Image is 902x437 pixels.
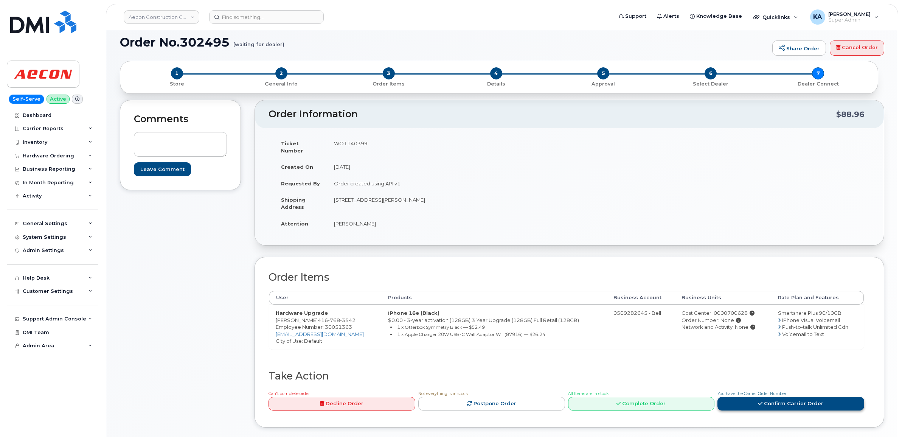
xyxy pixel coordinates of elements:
td: [PERSON_NAME] City of Use: Default [269,305,381,349]
a: Complete Order [568,397,715,411]
a: Aecon Construction Group Inc [124,10,199,24]
span: 3 [383,67,395,79]
td: [PERSON_NAME] [327,215,564,232]
input: Leave Comment [134,162,191,176]
small: (waiting for dealer) [233,36,284,47]
a: Alerts [652,9,685,24]
h2: Take Action [269,370,864,382]
p: Order Items [338,81,439,87]
a: [EMAIL_ADDRESS][DOMAIN_NAME] [276,331,364,337]
strong: Created On [281,164,313,170]
a: Cancel Order [830,40,884,56]
a: Support [613,9,652,24]
a: Share Order [772,40,826,56]
p: Approval [553,81,654,87]
td: WO1140399 [327,135,564,159]
span: [PERSON_NAME] [828,11,871,17]
span: 5 [597,67,609,79]
a: Knowledge Base [685,9,747,24]
th: User [269,291,381,305]
td: [STREET_ADDRESS][PERSON_NAME] [327,191,564,215]
input: Find something... [209,10,324,24]
small: 1 x Apple Charger 20W USB-C Wall Adaptor WT (87916) — $26.24 [397,331,545,337]
p: Details [446,81,547,87]
td: Smartshare Plus 90/10GB [771,305,864,349]
span: Quicklinks [762,14,790,20]
span: Push-to-talk Unlimited Cdn [782,324,848,330]
small: 1 x Otterbox Symmetry Black — $52.49 [397,324,485,330]
th: Rate Plan and Features [771,291,864,305]
td: 0509282645 - Bell [607,305,675,349]
span: Can't complete order [269,391,310,396]
span: 6 [705,67,717,79]
a: Confirm Carrier Order [717,397,864,411]
strong: Shipping Address [281,197,306,210]
th: Business Units [675,291,771,305]
span: Super Admin [828,17,871,23]
strong: iPhone 16e (Black) [388,310,439,316]
h1: Order No.302495 [120,36,768,49]
a: Postpone Order [418,397,565,411]
span: 3542 [340,317,356,323]
span: Support [625,12,646,20]
span: 2 [275,67,287,79]
p: General Info [231,81,332,87]
a: 6 Select Dealer [657,79,764,87]
h2: Order Information [269,109,836,120]
span: 416 [318,317,356,323]
h2: Comments [134,114,227,124]
td: [DATE] [327,159,564,175]
strong: Attention [281,221,308,227]
span: 768 [328,317,340,323]
span: Employee Number: 30051363 [276,324,352,330]
strong: Hardware Upgrade [276,310,328,316]
h2: Order Items [269,272,864,283]
strong: Requested By [281,180,320,187]
a: Decline Order [269,397,415,411]
span: KA [813,12,822,22]
span: All Items are in stock [568,391,609,396]
div: Quicklinks [748,9,803,25]
span: 4 [490,67,502,79]
span: iPhone Visual Voicemail [782,317,840,323]
div: $88.96 [836,107,865,121]
a: 5 Approval [550,79,657,87]
td: $0.00 - 3-year activation (128GB),3 Year Upgrade (128GB),Full Retail (128GB) [381,305,607,349]
span: You have the Carrier Order Number [717,391,786,396]
div: Cost Center: 0000700628 [682,309,764,317]
p: Select Dealer [660,81,761,87]
td: Order created using API v1 [327,175,564,192]
span: Not everything is in stock [418,391,468,396]
span: Knowledge Base [696,12,742,20]
th: Products [381,291,607,305]
div: Order Number: None [682,317,764,324]
div: Network and Activity: None [682,323,764,331]
a: 4 Details [442,79,550,87]
div: Karla Adams [805,9,884,25]
a: 2 General Info [228,79,335,87]
span: 1 [171,67,183,79]
span: Voicemail to Text [782,331,824,337]
a: 3 Order Items [335,79,442,87]
p: Store [129,81,225,87]
th: Business Account [607,291,675,305]
strong: Ticket Number [281,140,303,154]
a: 1 Store [126,79,228,87]
span: Alerts [663,12,679,20]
